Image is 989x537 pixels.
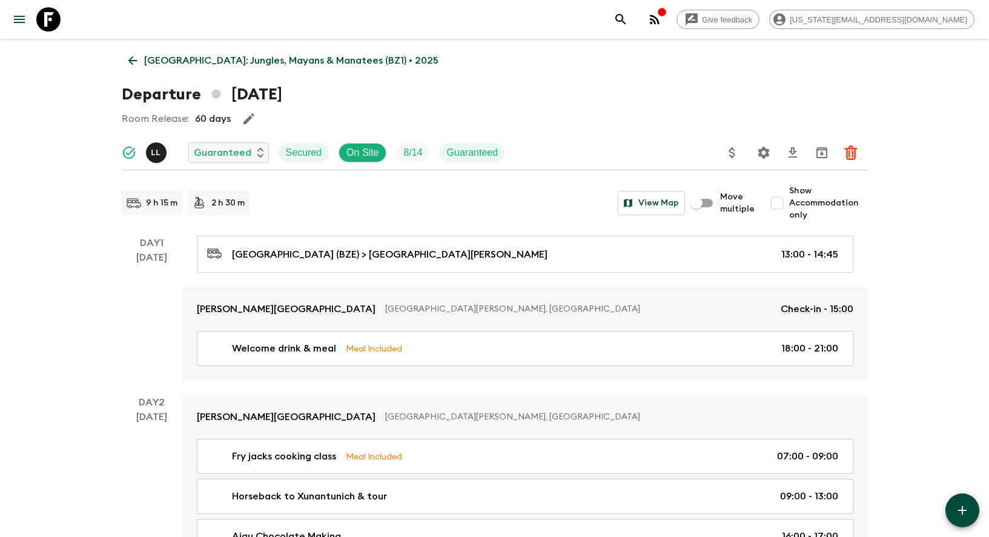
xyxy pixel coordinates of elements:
[609,7,633,32] button: search adventures
[197,302,375,316] p: [PERSON_NAME][GEOGRAPHIC_DATA]
[232,247,547,262] p: [GEOGRAPHIC_DATA] (BZE) > [GEOGRAPHIC_DATA][PERSON_NAME]
[122,236,182,250] p: Day 1
[194,145,251,160] p: Guaranteed
[122,48,445,73] a: [GEOGRAPHIC_DATA]: Jungles, Mayans & Manatees (BZ1) • 2025
[789,185,868,221] span: Show Accommodation only
[810,141,834,165] button: Archive (Completed, Cancelled or Unsynced Departures only)
[346,450,402,463] p: Meal Included
[752,141,776,165] button: Settings
[695,15,759,24] span: Give feedback
[403,145,422,160] p: 8 / 14
[780,489,838,504] p: 09:00 - 13:00
[286,145,322,160] p: Secured
[146,146,169,156] span: Luis Lobos
[232,449,336,464] p: Fry jacks cooking class
[195,112,231,126] p: 60 days
[346,145,379,160] p: On Site
[211,197,245,209] p: 2 h 30 m
[232,489,387,504] p: Horseback to Xunantunich & tour
[781,141,805,165] button: Download CSV
[136,250,167,381] div: [DATE]
[146,197,177,209] p: 9 h 15 m
[197,479,853,514] a: Horseback to Xunantunich & tour09:00 - 13:00
[182,287,868,331] a: [PERSON_NAME][GEOGRAPHIC_DATA][GEOGRAPHIC_DATA][PERSON_NAME], [GEOGRAPHIC_DATA]Check-in - 15:00
[151,148,161,158] p: L L
[676,10,759,29] a: Give feedback
[839,141,863,165] button: Delete
[781,302,853,316] p: Check-in - 15:00
[197,410,375,424] p: [PERSON_NAME][GEOGRAPHIC_DATA]
[777,449,838,464] p: 07:00 - 09:00
[122,145,136,160] svg: Synced Successfully
[618,191,685,215] button: View Map
[783,15,974,24] span: [US_STATE][EMAIL_ADDRESS][DOMAIN_NAME]
[197,439,853,474] a: Fry jacks cooking classMeal Included07:00 - 09:00
[781,247,838,262] p: 13:00 - 14:45
[769,10,974,29] div: [US_STATE][EMAIL_ADDRESS][DOMAIN_NAME]
[720,191,755,215] span: Move multiple
[396,143,429,162] div: Trip Fill
[279,143,329,162] div: Secured
[146,142,169,163] button: LL
[7,7,31,32] button: menu
[122,82,282,107] h1: Departure [DATE]
[122,112,189,126] p: Room Release:
[385,303,771,315] p: [GEOGRAPHIC_DATA][PERSON_NAME], [GEOGRAPHIC_DATA]
[197,236,853,273] a: [GEOGRAPHIC_DATA] (BZE) > [GEOGRAPHIC_DATA][PERSON_NAME]13:00 - 14:45
[144,53,438,68] p: [GEOGRAPHIC_DATA]: Jungles, Mayans & Manatees (BZ1) • 2025
[385,411,844,423] p: [GEOGRAPHIC_DATA][PERSON_NAME], [GEOGRAPHIC_DATA]
[122,395,182,410] p: Day 2
[781,341,838,356] p: 18:00 - 21:00
[232,341,336,356] p: Welcome drink & meal
[182,395,868,439] a: [PERSON_NAME][GEOGRAPHIC_DATA][GEOGRAPHIC_DATA][PERSON_NAME], [GEOGRAPHIC_DATA]
[447,145,498,160] p: Guaranteed
[339,143,386,162] div: On Site
[346,342,402,355] p: Meal Included
[720,141,744,165] button: Update Price, Early Bird Discount and Costs
[197,331,853,366] a: Welcome drink & mealMeal Included18:00 - 21:00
